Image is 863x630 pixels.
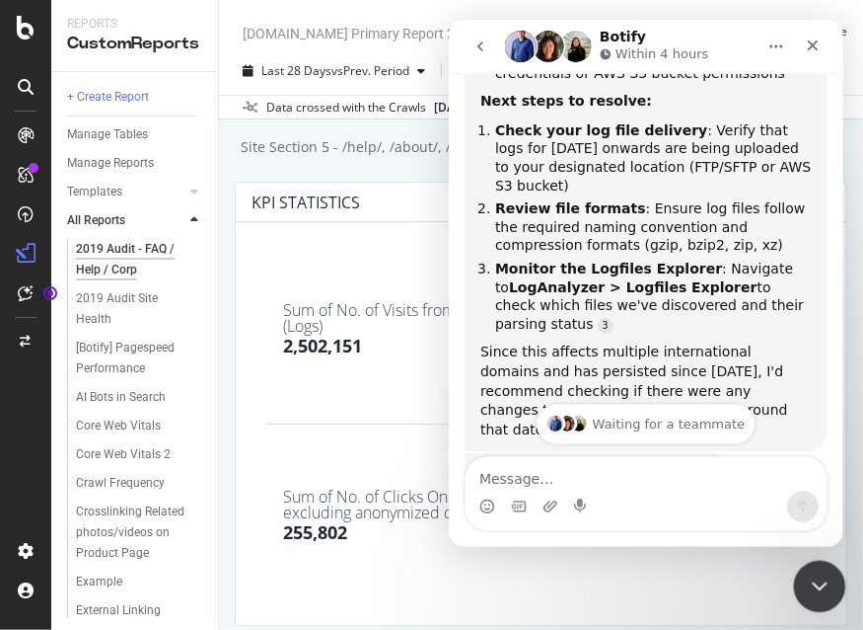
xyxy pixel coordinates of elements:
div: [DOMAIN_NAME] Primary Report 2019 [243,24,478,43]
div: Profile image for JackProfile image for JennyProfile image for JessicaWaiting for a teammate [88,384,308,426]
a: 2019 Audit Site Health [76,288,204,330]
a: External Linking [76,600,204,621]
div: Core Web Vitals 2 [76,444,171,465]
div: Site Section 5 - /help/, /about/, /marriott/ [239,137,510,157]
li: : Verify that logs for [DATE] onwards are being uploaded to your designated location (FTP/SFTP or... [46,102,363,175]
a: Core Web Vitals 2 [76,444,204,465]
div: Sum of No. of Visits from Google (Logs) [283,302,541,334]
a: Crosslinking Related photos/videos on Product Page [76,502,204,564]
button: Export [702,16,767,47]
a: 2019 Audit - FAQ / Help / Corp [76,239,204,280]
div: KPI STATISTICSgeargearSum of No. of Visits from Google (Logs)2,502,151-3.07 %Sum of No. of Clicks... [235,182,847,626]
li: : Navigate to to check which files we've discovered and their parsing status [46,240,363,313]
button: Start recording [125,479,141,495]
div: Templates [67,182,122,202]
li: : Ensure log files follow the required naming convention and compression formats (gzip, bzip2, zi... [46,180,363,235]
button: Emoji picker [31,479,46,495]
span: Last 28 Days [261,62,331,79]
div: Reports [67,16,202,33]
span: 2025 Sep. 1st [434,99,472,117]
b: Review file formats [46,181,197,197]
textarea: Message… [17,437,378,471]
b: Check your log file delivery [46,103,258,118]
button: Delete [784,16,847,47]
button: Gif picker [62,479,78,495]
div: Is that what you were looking for? [16,433,282,477]
img: Profile image for Jenny [110,396,126,412]
button: Last 28 DaysvsPrev. Period [235,55,433,87]
a: AI Bots in Search [76,387,204,408]
button: [DATE] [426,96,496,119]
button: Upload attachment [94,479,109,495]
a: + Create Report [67,87,204,108]
div: Data crossed with the Crawls [266,99,426,117]
div: + Create Report [67,87,149,108]
a: Manage Tables [67,124,204,145]
div: 255,802 [283,520,347,546]
div: 2019 Audit - FAQ / Help / Corp [76,239,190,280]
div: Crosslinking Related photos/videos on Product Page [76,502,195,564]
div: External Linking [76,600,161,621]
div: Tooltip anchor [41,284,59,302]
div: Sum of No. of Clicks On All Devices excluding anonymized queries [283,489,541,520]
div: KPI STATISTICS [252,193,360,212]
div: CustomReports [67,33,202,55]
b: Monitor the Logfiles Explorer [46,241,273,257]
button: Send a message… [338,471,370,503]
div: Manage Tables [67,124,148,145]
div: Crawl Frequency [76,473,165,494]
button: Clone [475,16,557,47]
b: Next steps to resolve: [32,73,203,89]
div: Since this affects multiple international domains and has persisted since [DATE], I'd recommend c... [32,323,363,420]
div: Customer Support says… [16,433,379,493]
iframe: Intercom live chat [794,561,846,613]
iframe: Intercom live chat [449,20,843,547]
a: Core Web Vitals [76,416,204,436]
a: Source reference 9276137: [149,298,165,314]
a: [Botify] Pagespeed Performance [76,338,204,379]
a: Example [76,572,204,592]
div: Core Web Vitals [76,416,161,436]
div: AI Bots in Search [76,387,166,408]
div: Example [76,572,122,592]
div: 2019 Audit Site Health [76,288,186,330]
a: Manage Reports [67,153,204,174]
a: Crawl Frequency [76,473,204,494]
img: Profile image for Jack [99,396,114,412]
div: [Botify] Pagespeed Performance [76,338,191,379]
a: All Reports [67,210,184,231]
b: LogAnalyzer > Logfiles Explorer [60,260,309,276]
div: Manage Reports [67,153,154,174]
div: 2,502,151 [283,334,362,359]
a: Templates [67,182,184,202]
span: vs Prev. Period [331,62,409,79]
img: Profile image for Jessica [122,396,138,412]
div: All Reports [67,210,125,231]
button: Schedule Email [574,16,685,47]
